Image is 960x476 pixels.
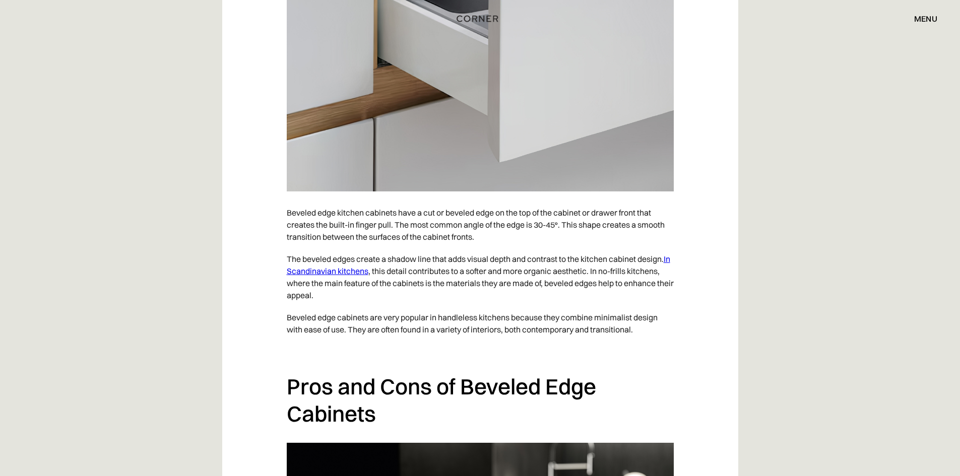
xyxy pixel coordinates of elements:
[287,201,674,248] p: Beveled edge kitchen cabinets have a cut or beveled edge on the top of the cabinet or drawer fron...
[914,15,937,23] div: menu
[287,254,670,276] a: In Scandinavian kitchens
[287,248,674,306] p: The beveled edges create a shadow line that adds visual depth and contrast to the kitchen cabinet...
[444,12,516,25] a: home
[287,306,674,341] p: Beveled edge cabinets are very popular in handleless kitchens because they combine minimalist des...
[287,341,674,363] p: ‍
[904,10,937,27] div: menu
[287,373,674,428] h2: Pros and Cons of Beveled Edge Cabinets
